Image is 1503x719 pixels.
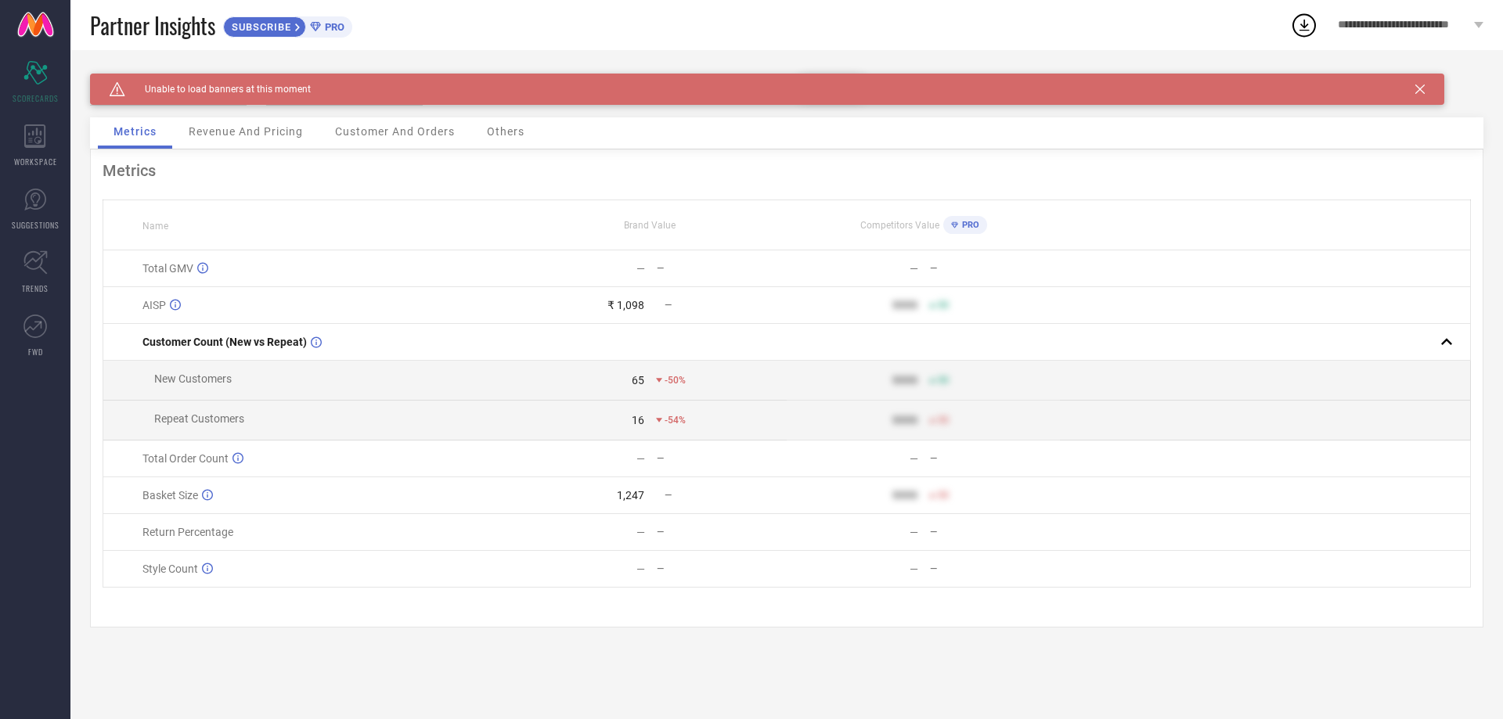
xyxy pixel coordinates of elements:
span: PRO [958,220,979,230]
span: 50 [938,300,949,311]
div: — [657,527,786,537]
span: Competitors Value [860,220,939,231]
span: Partner Insights [90,9,215,41]
span: Style Count [142,563,198,575]
span: AISP [142,299,166,311]
span: Customer Count (New vs Repeat) [142,336,307,348]
span: 50 [938,375,949,386]
span: — [665,490,672,501]
span: 50 [938,490,949,501]
div: — [910,526,918,538]
span: SUGGESTIONS [12,219,59,231]
div: — [930,453,1059,464]
span: Others [487,125,524,138]
span: Name [142,221,168,232]
span: -50% [665,375,686,386]
span: Repeat Customers [154,412,244,425]
span: Total Order Count [142,452,229,465]
div: — [636,563,645,575]
span: Metrics [114,125,157,138]
div: — [636,526,645,538]
div: — [930,563,1059,574]
div: ₹ 1,098 [607,299,644,311]
span: TRENDS [22,282,49,294]
div: 9999 [892,489,917,502]
span: 50 [938,415,949,426]
div: 9999 [892,414,917,426]
div: — [930,263,1059,274]
div: — [910,452,918,465]
span: FWD [28,346,43,358]
div: — [910,563,918,575]
span: WORKSPACE [14,156,57,167]
span: — [665,300,672,311]
div: — [636,262,645,275]
div: — [930,527,1059,537]
div: 9999 [892,299,917,311]
span: New Customers [154,372,232,385]
div: — [657,563,786,574]
div: — [910,262,918,275]
span: -54% [665,415,686,426]
span: Return Percentage [142,526,233,538]
span: Unable to load banners at this moment [125,84,311,95]
span: SCORECARDS [13,92,59,104]
div: Brand [90,74,247,84]
span: Revenue And Pricing [189,125,303,138]
span: PRO [321,21,344,33]
div: Open download list [1290,11,1318,39]
div: 16 [632,414,644,426]
div: 1,247 [617,489,644,502]
div: 65 [632,374,644,386]
span: SUBSCRIBE [224,21,295,33]
div: — [657,453,786,464]
div: — [636,452,645,465]
div: Metrics [103,161,1471,180]
a: SUBSCRIBEPRO [223,13,352,38]
span: Basket Size [142,489,198,502]
div: 9999 [892,374,917,386]
span: Total GMV [142,262,193,275]
span: Brand Value [624,220,676,231]
span: Customer And Orders [335,125,455,138]
div: — [657,263,786,274]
